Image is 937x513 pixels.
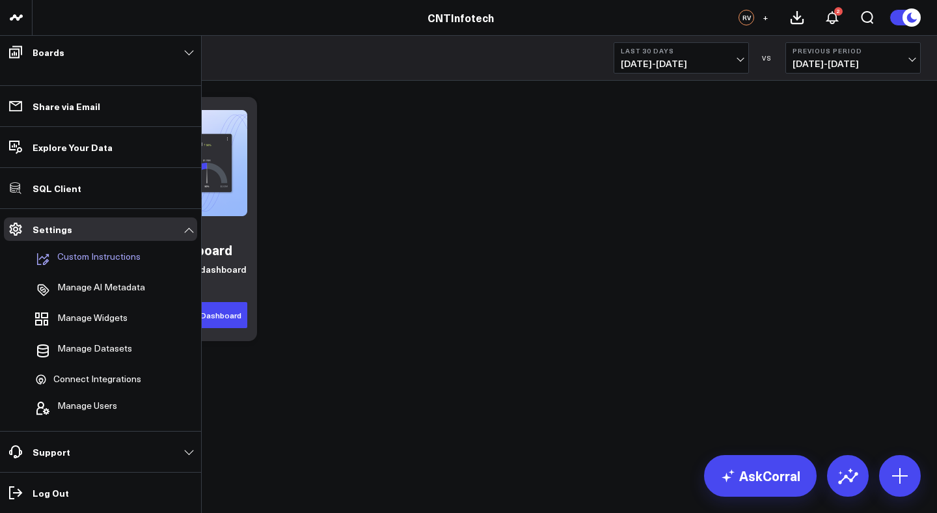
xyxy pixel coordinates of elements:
span: [DATE] - [DATE] [793,59,914,69]
p: Support [33,447,70,457]
a: Connect Integrations [30,367,158,392]
button: + [757,10,773,25]
a: Manage Widgets [30,306,158,335]
p: Log Out [33,488,69,498]
a: SQL Client [4,176,197,200]
button: Previous Period[DATE]-[DATE] [785,42,921,74]
span: Connect Integrations [53,374,141,385]
a: Manage AI Metadata [30,275,158,304]
span: Manage Widgets [57,312,128,328]
div: VS [755,54,779,62]
span: [DATE] - [DATE] [621,59,742,69]
p: Explore Your Data [33,142,113,152]
a: AskCorral [704,455,817,497]
button: Generate Dashboard [157,302,247,328]
p: Manage AI Metadata [57,282,145,298]
p: Boards [33,47,64,57]
a: CNTInfotech [428,10,494,25]
p: Settings [33,224,72,234]
b: Previous Period [793,47,914,55]
div: RV [739,10,754,25]
a: Manage Datasets [30,337,158,365]
a: Log Out [4,481,197,505]
span: Manage Datasets [57,343,132,359]
span: Manage Users [57,400,117,416]
button: Last 30 Days[DATE]-[DATE] [614,42,749,74]
p: SQL Client [33,183,81,193]
button: Custom Instructions [30,245,141,273]
button: Manage Users [30,394,117,423]
p: Custom Instructions [57,251,141,267]
div: 2 [834,7,843,16]
span: + [763,13,768,22]
p: Share via Email [33,101,100,111]
b: Last 30 Days [621,47,742,55]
